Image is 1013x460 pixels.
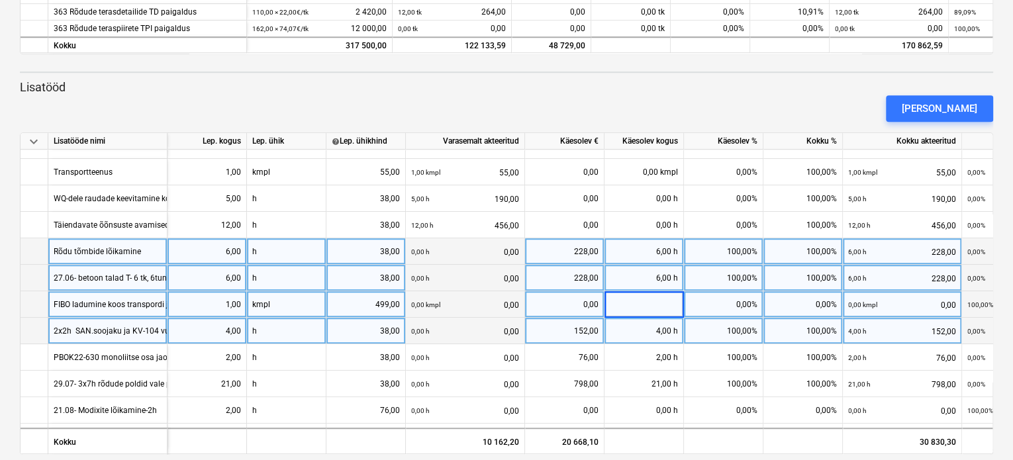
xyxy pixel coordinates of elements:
[848,265,956,292] div: 228,00
[763,238,843,265] div: 100,00%
[530,159,599,185] div: 0,00
[332,133,400,150] div: Lep. ühikhind
[604,265,684,291] div: 6,00 h
[684,133,763,150] div: Käesolev %
[530,291,599,318] div: 0,00
[332,397,400,424] div: 76,00
[247,344,326,371] div: h
[684,318,763,344] div: 100,00%
[247,133,326,150] div: Lep. ühik
[604,318,684,344] div: 4,00 h
[671,21,750,37] div: 0,00%
[835,21,943,37] div: 0,00
[604,397,684,424] div: 0,00 h
[512,4,591,21] div: 0,00
[530,397,599,424] div: 0,00
[530,424,599,450] div: 38,00
[967,195,985,203] small: 0,00%
[967,248,985,255] small: 0,00%
[848,275,867,282] small: 6,00 h
[332,212,400,238] div: 38,00
[173,265,241,291] div: 6,00
[332,265,400,291] div: 38,00
[848,344,956,371] div: 76,00
[848,424,956,451] div: 38,00
[967,354,985,361] small: 0,00%
[411,328,430,335] small: 0,00 h
[763,397,843,424] div: 0,00%
[848,195,867,203] small: 5,00 h
[173,291,241,318] div: 1,00
[835,9,859,16] small: 12,00 tk
[530,238,599,265] div: 228,00
[411,195,430,203] small: 5,00 h
[843,427,962,453] div: 30 830,30
[54,371,417,396] div: 29.07- 3x7h rõdude poldid vale pikkusega, rõdusid paigaldada ei saa, tõmbide keere kehv, ei lähe ...
[967,407,993,414] small: 100,00%
[173,344,241,371] div: 2,00
[604,159,684,185] div: 0,00 kmpl
[173,371,241,397] div: 21,00
[967,381,985,388] small: 0,00%
[902,100,977,117] div: [PERSON_NAME]
[332,318,400,344] div: 38,00
[830,37,949,54] div: 170 862,59
[252,38,387,55] div: 317 500,00
[848,381,871,388] small: 21,00 h
[604,238,684,265] div: 6,00 h
[247,185,326,212] div: h
[967,301,993,308] small: 100,00%
[54,4,241,21] div: 363 Rõdude terasdetailide TD paigaldus
[671,4,750,21] div: 0,00%
[411,381,430,388] small: 0,00 h
[48,427,168,453] div: Kokku
[604,133,684,150] div: Käesolev kogus
[591,4,671,21] div: 0,00 tk
[398,21,506,37] div: 0,00
[530,318,599,344] div: 152,00
[848,159,956,186] div: 55,00
[848,238,956,265] div: 228,00
[525,427,604,453] div: 20 668,10
[530,265,599,291] div: 228,00
[848,212,956,239] div: 456,00
[411,344,519,371] div: 0,00
[247,291,326,318] div: kmpl
[332,291,400,318] div: 499,00
[332,185,400,212] div: 38,00
[411,275,430,282] small: 0,00 h
[604,212,684,238] div: 0,00 h
[398,38,506,55] div: 122 133,59
[763,133,843,150] div: Kokku %
[173,185,241,212] div: 5,00
[411,371,519,398] div: 0,00
[332,344,400,371] div: 38,00
[848,291,956,318] div: 0,00
[848,185,956,212] div: 190,00
[763,424,843,450] div: 100,00%
[684,344,763,371] div: 100,00%
[247,212,326,238] div: h
[967,275,985,282] small: 0,00%
[411,397,519,424] div: 0,00
[530,212,599,238] div: 0,00
[763,371,843,397] div: 100,00%
[684,424,763,450] div: 100,00%
[763,318,843,344] div: 100,00%
[684,265,763,291] div: 100,00%
[848,318,956,345] div: 152,00
[684,159,763,185] div: 0,00%
[763,291,843,318] div: 0,00%
[411,407,430,414] small: 0,00 h
[591,21,671,37] div: 0,00 tk
[54,344,254,370] div: PBOK22-630 monoliitse osa jaoks kõrva keevitamine-2h
[843,133,962,150] div: Kokku akteeritud
[750,4,830,21] div: 10,91%
[750,21,830,37] div: 0,00%
[604,371,684,397] div: 21,00 h
[684,371,763,397] div: 100,00%
[54,318,316,344] div: 2x2h SAN.soojaku ja KV-104 vundamentide ning kasseti ümber tõstmine
[848,222,871,229] small: 12,00 h
[530,185,599,212] div: 0,00
[684,185,763,212] div: 0,00%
